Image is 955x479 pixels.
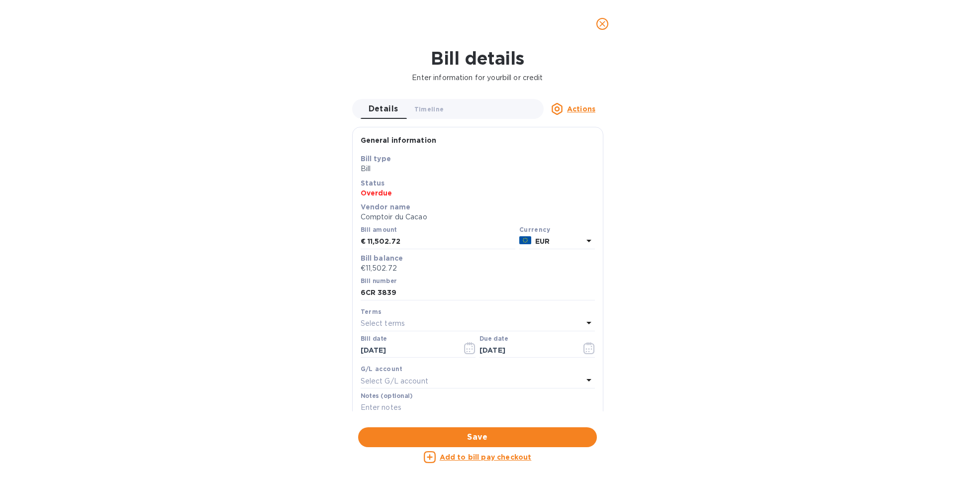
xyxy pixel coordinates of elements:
b: Vendor name [361,203,411,211]
b: General information [361,136,437,144]
p: Select G/L account [361,376,428,386]
span: Save [366,431,589,443]
label: Due date [479,336,508,342]
b: Status [361,179,385,187]
u: Add to bill pay checkout [440,453,532,461]
input: Select date [361,343,455,358]
label: Bill number [361,278,396,284]
button: close [590,12,614,36]
b: EUR [535,237,550,245]
input: Due date [479,343,573,358]
p: Comptoir du Cacao [361,212,595,222]
label: Notes (optional) [361,393,413,399]
p: Overdue [361,188,595,198]
b: Bill type [361,155,391,163]
span: Details [369,102,398,116]
input: Enter bill number [361,286,595,300]
h1: Bill details [8,48,947,69]
label: Bill date [361,336,387,342]
label: Bill amount [361,227,396,233]
p: Enter information for your bill or credit [8,73,947,83]
b: Bill balance [361,254,403,262]
b: Currency [519,226,550,233]
p: Bill [361,164,595,174]
b: Terms [361,308,382,315]
p: €11,502.72 [361,263,595,274]
div: € [361,234,368,249]
input: Enter notes [361,400,595,415]
u: Actions [567,105,595,113]
b: G/L account [361,365,403,373]
span: Timeline [414,104,444,114]
input: € Enter bill amount [368,234,515,249]
p: Select terms [361,318,405,329]
button: Save [358,427,597,447]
